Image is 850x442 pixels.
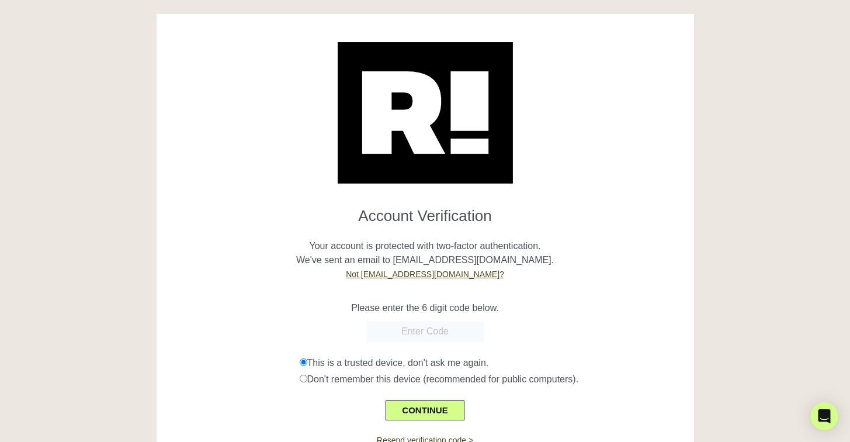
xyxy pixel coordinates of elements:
img: Retention.com [338,42,513,184]
p: Please enter the 6 digit code below. [165,301,685,315]
h1: Account Verification [165,198,685,225]
div: Open Intercom Messenger [810,402,838,430]
a: Not [EMAIL_ADDRESS][DOMAIN_NAME]? [346,270,504,279]
input: Enter Code [367,321,484,342]
div: Don't remember this device (recommended for public computers). [300,372,685,386]
div: This is a trusted device, don't ask me again. [300,356,685,370]
p: Your account is protected with two-factor authentication. We've sent an email to [EMAIL_ADDRESS][... [165,225,685,281]
button: CONTINUE [386,400,464,420]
